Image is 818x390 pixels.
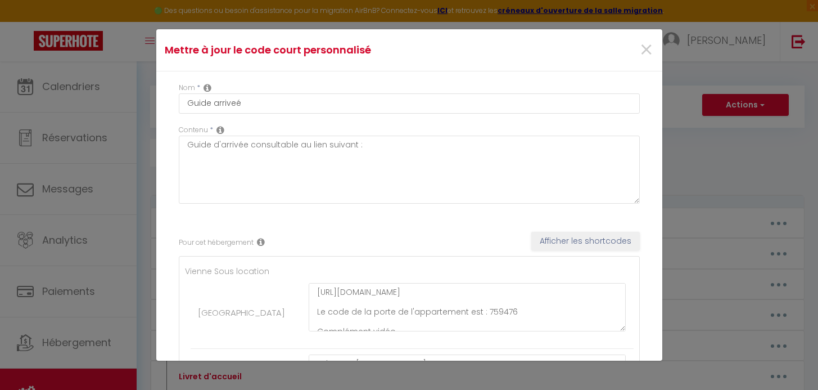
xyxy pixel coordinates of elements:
button: Close [639,38,653,62]
label: Nom [179,83,195,93]
button: Afficher les shortcodes [531,232,640,251]
label: Vienne Sous location [185,265,269,277]
label: [GEOGRAPHIC_DATA] [198,306,285,320]
i: Custom short code name [204,83,211,92]
input: Custom code name [179,93,640,114]
label: Pour cet hébergement [179,237,254,248]
span: × [639,33,653,67]
h4: Mettre à jour le code court personnalisé [165,42,486,58]
label: Contenu [179,125,208,136]
i: Rental [257,237,265,246]
i: Replacable content [216,125,224,135]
